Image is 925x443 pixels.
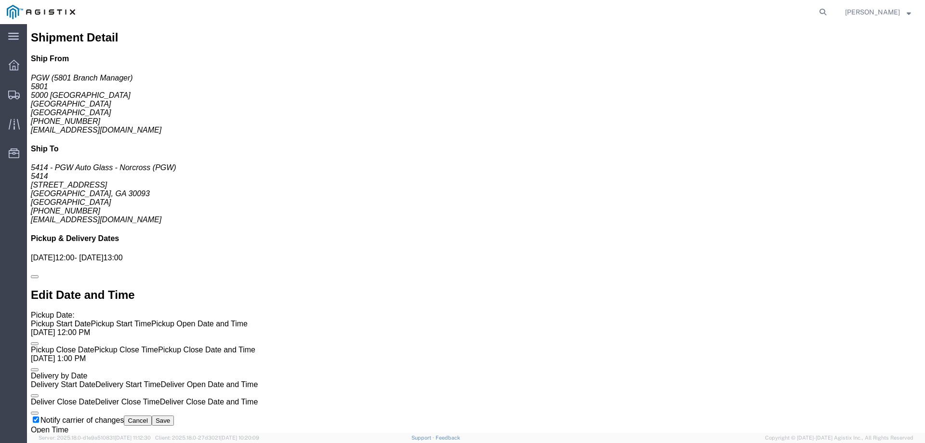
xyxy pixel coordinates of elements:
span: Jesse Jordan [845,7,900,17]
span: Server: 2025.18.0-d1e9a510831 [39,435,151,441]
span: [DATE] 11:12:30 [115,435,151,441]
span: Copyright © [DATE]-[DATE] Agistix Inc., All Rights Reserved [765,434,913,442]
iframe: FS Legacy Container [27,24,925,433]
img: logo [7,5,75,19]
span: Client: 2025.18.0-27d3021 [155,435,259,441]
button: [PERSON_NAME] [845,6,912,18]
a: Feedback [436,435,460,441]
span: [DATE] 10:20:09 [220,435,259,441]
a: Support [411,435,436,441]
